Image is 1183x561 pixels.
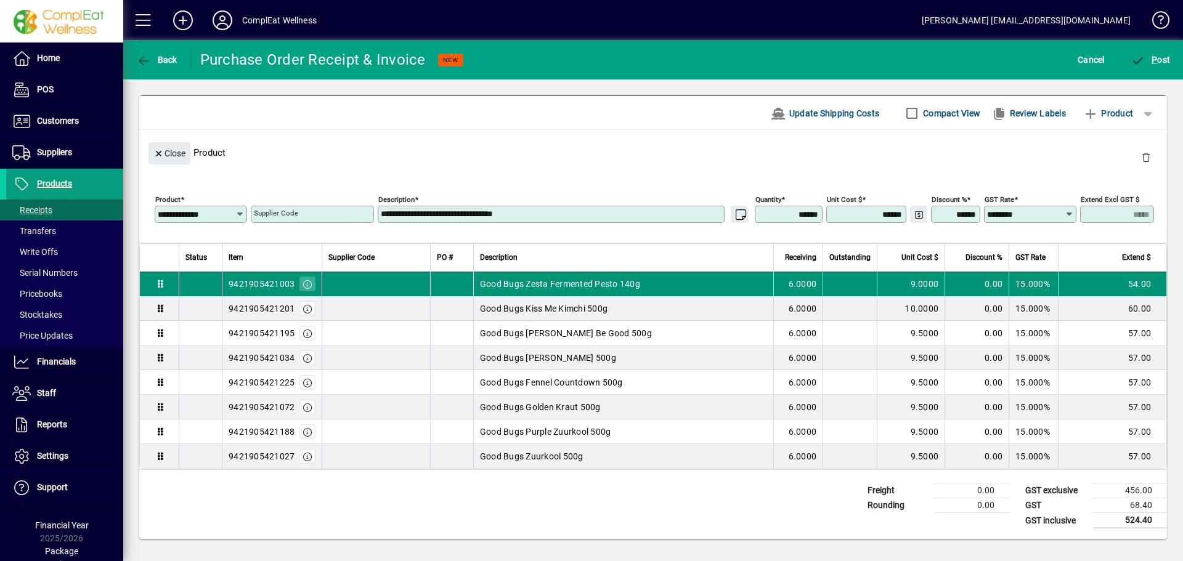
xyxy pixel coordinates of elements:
span: Status [185,251,207,264]
td: 0.00 [945,444,1009,469]
a: POS [6,75,123,105]
span: Unit Cost $ [901,251,938,264]
button: Review Labels [986,102,1071,124]
a: Staff [6,378,123,409]
mat-label: GST rate [985,195,1014,204]
div: 9421905421003 [229,278,295,290]
mat-label: Unit Cost $ [827,195,862,204]
span: 9.5000 [911,426,939,438]
span: Financial Year [35,520,89,530]
td: 57.00 [1058,370,1166,395]
td: 57.00 [1058,419,1166,444]
td: 57.00 [1058,444,1166,469]
span: P [1152,55,1157,65]
span: GST Rate [1015,251,1046,264]
td: 0.00 [935,483,1009,498]
td: 68.40 [1093,498,1167,513]
span: Review Labels [991,103,1066,123]
span: Close [153,143,185,164]
button: Product [1077,102,1139,124]
td: 57.00 [1058,395,1166,419]
button: Profile [203,9,242,31]
div: 9421905421188 [229,426,295,438]
span: Price Updates [12,331,73,341]
button: Add [163,9,203,31]
mat-label: Extend excl GST $ [1081,195,1139,204]
a: Home [6,43,123,74]
td: 0.00 [945,345,1009,370]
span: 6.0000 [789,302,817,315]
span: Receiving [785,251,816,264]
div: 9421905421225 [229,376,295,389]
button: Change Price Levels [910,206,927,223]
span: 9.0000 [911,278,939,290]
span: Outstanding [829,251,871,264]
span: Reports [37,419,67,429]
span: Staff [37,388,56,398]
td: GST inclusive [1019,513,1093,528]
span: POS [37,84,54,94]
div: Purchase Order Receipt & Invoice [200,50,426,70]
span: Back [136,55,177,65]
span: NEW [443,56,458,64]
span: Description [480,251,518,264]
span: 9.5000 [911,327,939,339]
span: 6.0000 [789,376,817,389]
td: Rounding [861,498,935,513]
span: 6.0000 [789,426,817,438]
mat-label: Quantity [755,195,781,204]
td: Good Bugs [PERSON_NAME] Be Good 500g [473,321,773,345]
div: 9421905421072 [229,401,295,413]
td: 60.00 [1058,296,1166,321]
td: 456.00 [1093,483,1167,498]
a: Stocktakes [6,304,123,325]
mat-label: Description [378,195,415,204]
span: Product [1083,103,1133,123]
span: Update Shipping Costs [771,103,879,123]
a: Financials [6,347,123,377]
td: 0.00 [935,498,1009,513]
app-page-header-button: Back [123,49,191,71]
button: Post [1128,49,1174,71]
span: Supplier Code [328,251,375,264]
td: 15.000% [1009,395,1058,419]
a: Serial Numbers [6,262,123,283]
span: PO # [437,251,453,264]
span: Settings [37,451,68,461]
span: ost [1131,55,1171,65]
td: Good Bugs Zesta Fermented Pesto 140g [473,272,773,296]
td: 15.000% [1009,272,1058,296]
button: Back [133,49,181,71]
button: Cancel [1075,49,1108,71]
td: Good Bugs Kiss Me Kimchi 500g [473,296,773,321]
a: Customers [6,106,123,137]
label: Compact View [921,107,980,119]
td: 524.40 [1093,513,1167,528]
td: Good Bugs Purple Zuurkool 500g [473,419,773,444]
span: Discount % [966,251,1002,264]
a: Transfers [6,220,123,241]
td: 15.000% [1009,321,1058,345]
span: Products [37,179,72,188]
td: 57.00 [1058,345,1166,370]
td: 57.00 [1058,321,1166,345]
td: 0.00 [945,419,1009,444]
td: GST exclusive [1019,483,1093,498]
div: 9421905421201 [229,302,295,315]
span: Receipts [12,205,52,215]
td: 0.00 [945,395,1009,419]
a: Suppliers [6,137,123,168]
td: 0.00 [945,321,1009,345]
td: Good Bugs [PERSON_NAME] 500g [473,345,773,370]
button: Update Shipping Costs [766,102,884,124]
td: Good Bugs Zuurkool 500g [473,444,773,469]
app-page-header-button: Close [145,147,193,158]
td: 15.000% [1009,345,1058,370]
span: 9.5000 [911,450,939,462]
a: Write Offs [6,241,123,262]
mat-label: Supplier Code [254,209,298,217]
span: Home [37,53,60,63]
div: [PERSON_NAME] [EMAIL_ADDRESS][DOMAIN_NAME] [922,10,1131,30]
div: 9421905421027 [229,450,295,462]
span: Stocktakes [12,310,62,320]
